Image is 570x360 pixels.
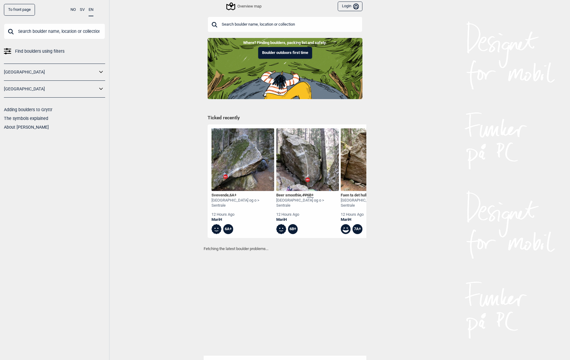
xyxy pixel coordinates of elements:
[341,128,403,191] img: Faen ta det hullet
[276,128,339,191] img: Beer smoothie 200405
[4,47,105,56] a: Find boulders using filters
[89,4,93,16] button: EN
[4,85,97,93] a: [GEOGRAPHIC_DATA]
[211,217,274,222] a: MariH
[15,47,64,56] span: Find boulders using filters
[211,198,274,208] div: [GEOGRAPHIC_DATA] og o > Sentrale
[276,217,339,222] a: MariH
[208,17,362,32] input: Search boulder name, location or collection
[341,217,403,222] a: MariH
[5,40,565,46] p: Where? Finding boulders, packing list and safety.
[4,68,97,77] a: [GEOGRAPHIC_DATA]
[204,246,366,252] p: Fetching the latest boulder problems...
[341,193,403,198] div: Faen ta det hullet , Ψ
[341,198,403,208] div: [GEOGRAPHIC_DATA] og o > Sentrale
[4,116,48,121] a: The symbols explained
[223,224,233,234] div: 6A+
[230,193,236,197] span: 6A+
[338,2,362,11] button: Login
[288,224,298,234] div: 6B+
[211,193,274,198] div: Svevende ,
[307,193,314,198] span: 6B+
[341,212,403,217] div: 12 hours ago
[258,47,312,59] button: Boulder outdoors first time
[4,23,105,39] input: Search boulder name, location or collection
[80,4,85,16] button: SV
[208,38,362,99] img: Indoor to outdoor
[276,193,339,198] div: Beer smoothie , Ψ
[211,128,274,191] img: Svevende 200402
[4,125,49,130] a: About [PERSON_NAME]
[276,212,339,217] div: 12 hours ago
[352,224,362,234] div: 7A+
[302,193,304,197] span: 4
[211,212,274,217] div: 12 hours ago
[4,4,35,16] a: To front page
[227,3,262,10] div: Overview map
[4,107,52,112] a: Adding boulders to Gryttr
[70,4,76,16] button: NO
[208,115,362,121] h1: Ticked recently
[276,198,339,208] div: [GEOGRAPHIC_DATA] og o > Sentrale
